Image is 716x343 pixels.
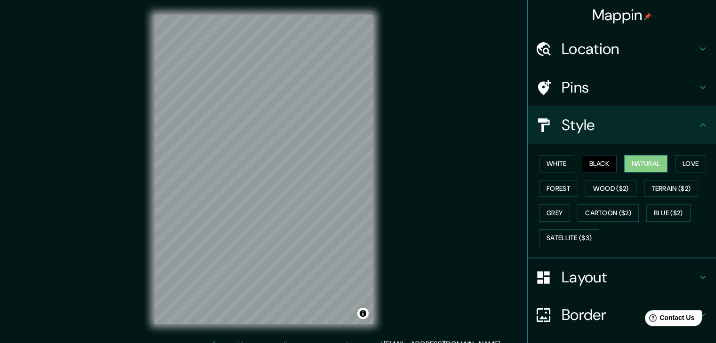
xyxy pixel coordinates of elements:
button: Forest [539,180,578,197]
div: Location [528,30,716,68]
div: Pins [528,69,716,106]
button: Natural [624,155,668,172]
button: Blue ($2) [646,204,691,222]
iframe: Help widget launcher [632,306,706,333]
button: Love [675,155,706,172]
canvas: Map [154,15,373,324]
div: Style [528,106,716,144]
h4: Layout [562,268,697,287]
h4: Style [562,116,697,134]
button: Satellite ($3) [539,229,599,247]
button: White [539,155,574,172]
h4: Location [562,39,697,58]
button: Black [582,155,617,172]
h4: Pins [562,78,697,97]
button: Grey [539,204,570,222]
img: pin-icon.png [644,13,652,20]
h4: Border [562,305,697,324]
h4: Mappin [592,6,652,24]
div: Border [528,296,716,334]
button: Wood ($2) [586,180,636,197]
button: Toggle attribution [357,308,369,319]
div: Layout [528,258,716,296]
button: Cartoon ($2) [578,204,639,222]
button: Terrain ($2) [644,180,699,197]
